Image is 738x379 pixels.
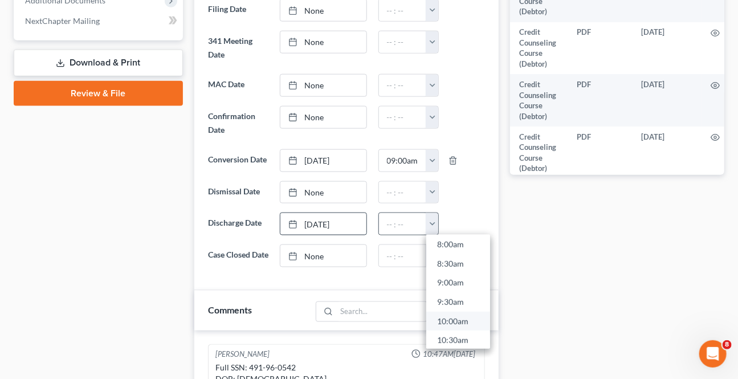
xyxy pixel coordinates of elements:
[25,16,100,26] span: NextChapter Mailing
[280,107,366,128] a: None
[379,75,427,96] input: -- : --
[568,22,632,75] td: PDF
[202,106,275,140] label: Confirmation Date
[379,31,427,53] input: -- : --
[337,302,427,321] input: Search...
[426,293,490,312] a: 9:30am
[723,340,732,349] span: 8
[379,182,427,203] input: -- : --
[202,213,275,235] label: Discharge Date
[202,74,275,97] label: MAC Date
[426,331,490,351] a: 10:30am
[280,245,366,267] a: None
[426,274,490,293] a: 9:00am
[632,127,702,179] td: [DATE]
[632,22,702,75] td: [DATE]
[379,245,427,267] input: -- : --
[215,349,270,360] div: [PERSON_NAME]
[280,75,366,96] a: None
[699,340,727,368] iframe: Intercom live chat
[426,235,490,255] a: 8:00am
[208,305,252,316] span: Comments
[423,349,475,360] span: 10:47AM[DATE]
[426,254,490,274] a: 8:30am
[202,181,275,204] label: Dismissal Date
[280,31,366,53] a: None
[14,81,183,106] a: Review & File
[16,11,183,31] a: NextChapter Mailing
[280,182,366,203] a: None
[379,107,427,128] input: -- : --
[202,149,275,172] label: Conversion Date
[280,150,366,172] a: [DATE]
[510,74,568,127] td: Credit Counseling Course (Debtor)
[280,213,366,235] a: [DATE]
[632,74,702,127] td: [DATE]
[568,127,632,179] td: PDF
[510,127,568,179] td: Credit Counseling Course (Debtor)
[379,213,427,235] input: -- : --
[568,74,632,127] td: PDF
[379,150,427,172] input: -- : --
[202,244,275,267] label: Case Closed Date
[14,50,183,76] a: Download & Print
[202,31,275,65] label: 341 Meeting Date
[510,22,568,75] td: Credit Counseling Course (Debtor)
[426,312,490,331] a: 10:00am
